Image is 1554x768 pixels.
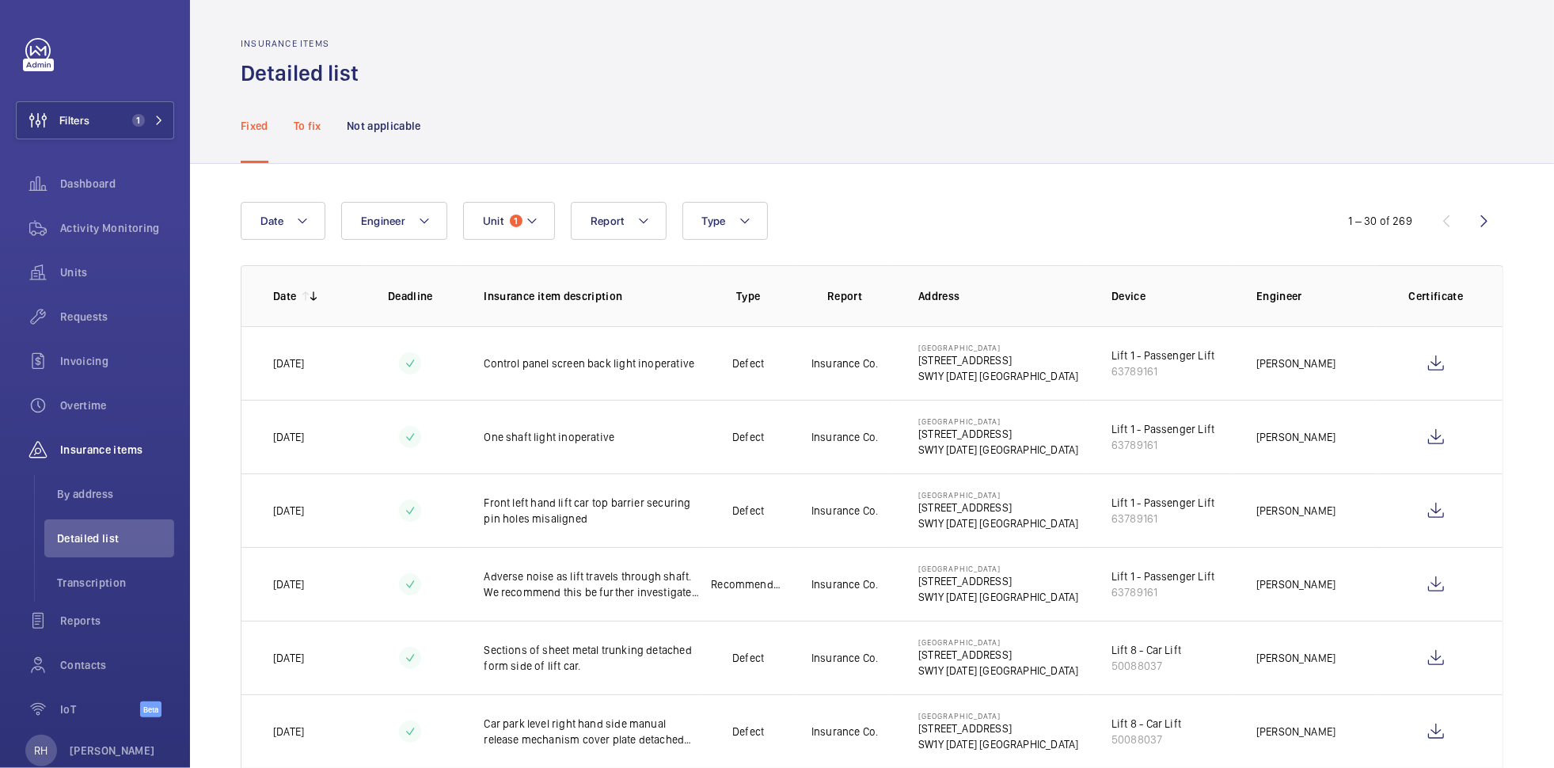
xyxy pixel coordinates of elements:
[1111,363,1214,379] div: 63789161
[273,576,304,592] p: [DATE]
[811,650,878,666] p: Insurance Co.
[60,701,140,717] span: IoT
[484,716,700,747] p: Car park level right hand side manual release mechanism cover plate detached from wall.
[60,264,174,280] span: Units
[702,215,726,227] span: Type
[373,288,447,304] p: Deadline
[273,503,304,519] p: [DATE]
[16,101,174,139] button: Filters1
[591,215,625,227] span: Report
[484,429,700,445] p: One shaft light inoperative
[483,215,503,227] span: Unit
[60,353,174,369] span: Invoicing
[1111,568,1214,584] div: Lift 1 - Passenger Lift
[918,442,1078,458] p: SW1Y [DATE] [GEOGRAPHIC_DATA]
[260,215,283,227] span: Date
[60,220,174,236] span: Activity Monitoring
[463,202,555,240] button: Unit1
[294,118,321,134] p: To fix
[1256,724,1336,739] p: [PERSON_NAME]
[484,355,700,371] p: Control panel screen back light inoperative
[132,114,145,127] span: 1
[732,429,764,445] p: Defect
[732,355,764,371] p: Defect
[273,724,304,739] p: [DATE]
[918,288,1086,304] p: Address
[1256,429,1336,445] p: [PERSON_NAME]
[918,663,1078,679] p: SW1Y [DATE] [GEOGRAPHIC_DATA]
[1111,495,1214,511] div: Lift 1 - Passenger Lift
[918,352,1078,368] p: [STREET_ADDRESS]
[811,355,878,371] p: Insurance Co.
[711,288,785,304] p: Type
[60,442,174,458] span: Insurance items
[57,530,174,546] span: Detailed list
[711,576,785,592] p: Recommendation
[682,202,768,240] button: Type
[1111,642,1181,658] div: Lift 8 - Car Lift
[34,743,47,758] p: RH
[1401,288,1471,304] p: Certificate
[59,112,89,128] span: Filters
[57,486,174,502] span: By address
[347,118,421,134] p: Not applicable
[918,490,1078,500] p: [GEOGRAPHIC_DATA]
[241,202,325,240] button: Date
[241,118,268,134] p: Fixed
[918,736,1078,752] p: SW1Y [DATE] [GEOGRAPHIC_DATA]
[918,711,1078,720] p: [GEOGRAPHIC_DATA]
[57,575,174,591] span: Transcription
[241,59,368,88] h1: Detailed list
[918,343,1078,352] p: [GEOGRAPHIC_DATA]
[140,701,161,717] span: Beta
[1111,732,1181,747] div: 50088037
[484,642,700,674] p: Sections of sheet metal trunking detached form side of lift car.
[60,613,174,629] span: Reports
[361,215,405,227] span: Engineer
[273,650,304,666] p: [DATE]
[732,650,764,666] p: Defect
[918,564,1078,573] p: [GEOGRAPHIC_DATA]
[918,637,1078,647] p: [GEOGRAPHIC_DATA]
[1111,437,1214,453] div: 63789161
[918,647,1078,663] p: [STREET_ADDRESS]
[1111,584,1214,600] div: 63789161
[1256,650,1336,666] p: [PERSON_NAME]
[811,724,878,739] p: Insurance Co.
[1111,348,1214,363] div: Lift 1 - Passenger Lift
[1256,576,1336,592] p: [PERSON_NAME]
[571,202,667,240] button: Report
[732,724,764,739] p: Defect
[918,368,1078,384] p: SW1Y [DATE] [GEOGRAPHIC_DATA]
[484,495,700,527] p: Front left hand lift car top barrier securing pin holes misaligned
[732,503,764,519] p: Defect
[1256,355,1336,371] p: [PERSON_NAME]
[341,202,447,240] button: Engineer
[1111,421,1214,437] div: Lift 1 - Passenger Lift
[918,426,1078,442] p: [STREET_ADDRESS]
[811,576,878,592] p: Insurance Co.
[1111,658,1181,674] div: 50088037
[1256,288,1376,304] p: Engineer
[918,573,1078,589] p: [STREET_ADDRESS]
[1111,288,1231,304] p: Device
[1256,503,1336,519] p: [PERSON_NAME]
[510,215,522,227] span: 1
[811,503,878,519] p: Insurance Co.
[60,176,174,192] span: Dashboard
[1349,213,1412,229] div: 1 – 30 of 269
[60,657,174,673] span: Contacts
[241,38,368,49] h2: Insurance items
[918,500,1078,515] p: [STREET_ADDRESS]
[70,743,155,758] p: [PERSON_NAME]
[918,515,1078,531] p: SW1Y [DATE] [GEOGRAPHIC_DATA]
[807,288,882,304] p: Report
[918,589,1078,605] p: SW1Y [DATE] [GEOGRAPHIC_DATA]
[1111,716,1181,732] div: Lift 8 - Car Lift
[273,429,304,445] p: [DATE]
[811,429,878,445] p: Insurance Co.
[273,288,296,304] p: Date
[1111,511,1214,527] div: 63789161
[484,288,700,304] p: Insurance item description
[918,720,1078,736] p: [STREET_ADDRESS]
